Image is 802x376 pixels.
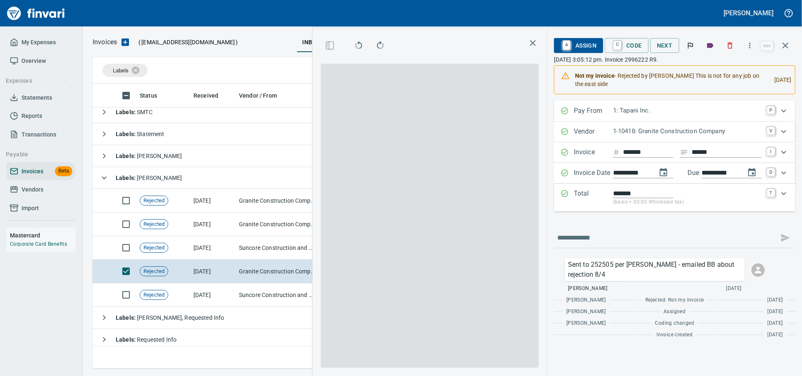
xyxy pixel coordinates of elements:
[10,231,76,240] h6: Mastercard
[21,184,43,195] span: Vendors
[6,149,68,160] span: Payable
[687,168,727,178] p: Due
[613,147,620,157] svg: Invoice number
[613,127,762,136] p: 1-10418: Granite Construction Company
[10,241,67,247] a: Corporate Card Benefits
[759,36,795,55] span: Close invoice
[554,101,795,122] div: Expand
[554,55,795,64] p: [DATE] 3:05:12 pm. Invoice 2996222 R9.
[554,163,795,184] div: Expand
[568,285,608,293] span: [PERSON_NAME]
[117,37,134,47] button: Upload an Invoice
[650,38,679,53] button: Next
[236,260,318,283] td: Granite Construction Company (1-10418)
[574,189,613,206] p: Total
[55,166,72,176] span: Beta
[554,38,603,53] button: AAssign
[193,91,218,101] span: Received
[574,147,613,158] p: Invoice
[103,64,148,77] div: Labels
[767,147,775,156] a: I
[776,228,795,248] span: This records your message into the invoice and notifies anyone mentioned
[21,93,52,103] span: Statements
[568,260,742,280] p: Sent to 252505 per [PERSON_NAME] - emailed BB about rejection 8/4
[93,37,117,47] nav: breadcrumb
[7,107,76,125] a: Reports
[7,52,76,70] a: Overview
[116,109,137,115] strong: Labels :
[645,296,704,304] span: Rejected: Not my invoice
[7,180,76,199] a: Vendors
[2,73,72,89] button: Expenses
[190,236,236,260] td: [DATE]
[613,41,621,50] a: C
[554,142,795,163] div: Expand
[664,308,685,316] span: Assigned
[116,131,165,137] span: Statement
[654,163,673,182] button: change date
[768,296,783,304] span: [DATE]
[7,89,76,107] a: Statements
[116,314,224,321] span: [PERSON_NAME], Requested Info
[21,56,46,66] span: Overview
[190,189,236,213] td: [DATE]
[116,153,182,159] span: [PERSON_NAME]
[721,36,739,55] button: Discard
[768,331,783,339] span: [DATE]
[140,91,157,101] span: Status
[140,197,168,205] span: Rejected
[565,258,745,281] div: Click for options
[7,33,76,52] a: My Expenses
[193,91,229,101] span: Received
[657,331,693,339] span: Invoice created
[768,308,783,316] span: [DATE]
[93,37,117,47] p: Invoices
[134,38,238,46] p: ( )
[613,198,762,206] p: (basis + $0.00 Wholesale tax)
[116,175,137,181] strong: Labels :
[2,147,72,162] button: Payable
[5,3,67,23] img: Finvari
[655,319,695,328] span: Coding changed
[21,203,39,213] span: Import
[113,67,129,74] span: Labels
[575,68,768,91] div: - Rejected by [PERSON_NAME] This is not for any job on the east side
[742,163,762,182] button: change due date
[116,175,182,181] span: [PERSON_NAME]
[141,38,236,46] span: [EMAIL_ADDRESS][DOMAIN_NAME]
[566,296,606,304] span: [PERSON_NAME]
[6,76,68,86] span: Expenses
[767,189,775,197] a: T
[116,336,177,343] span: Requested Info
[701,36,719,55] button: Labels
[566,308,606,316] span: [PERSON_NAME]
[761,41,773,50] a: esc
[575,72,615,79] strong: Not my invoice
[190,260,236,283] td: [DATE]
[613,106,762,115] p: 1: Tapani Inc.
[21,129,56,140] span: Transactions
[236,213,318,236] td: Granite Construction Company (1-10418)
[239,91,277,101] span: Vendor / From
[574,106,613,117] p: Pay From
[236,236,318,260] td: Suncore Construction and Materials Inc. (1-38881)
[681,36,699,55] button: Flag
[554,184,795,211] div: Expand
[724,9,773,17] h5: [PERSON_NAME]
[741,36,759,55] button: More
[722,7,776,19] button: [PERSON_NAME]
[116,336,137,343] strong: Labels :
[236,189,318,213] td: Granite Construction Company (1-10418)
[116,109,153,115] span: SMTC
[768,68,792,91] div: [DATE]
[140,244,168,252] span: Rejected
[140,91,168,101] span: Status
[116,153,137,159] strong: Labels :
[657,41,673,51] span: Next
[236,283,318,307] td: Suncore Construction and Materials Inc. (1-38881)
[302,37,320,48] span: inbox
[768,319,783,328] span: [DATE]
[140,220,168,228] span: Rejected
[767,127,775,135] a: V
